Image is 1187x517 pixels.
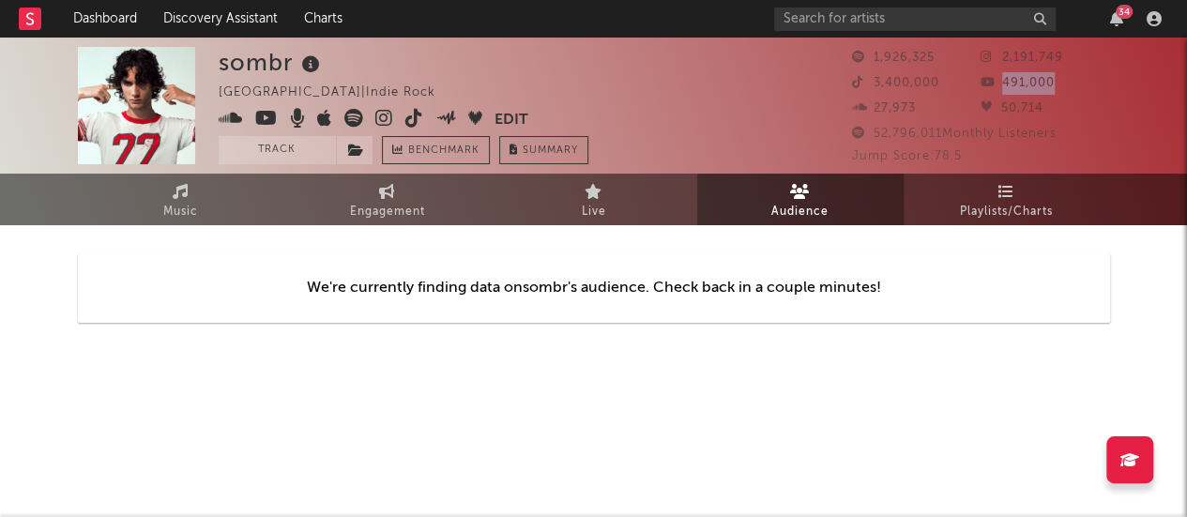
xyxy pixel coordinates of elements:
div: [GEOGRAPHIC_DATA] | Indie Rock [219,82,457,104]
button: Track [219,136,336,164]
span: 2,191,749 [981,52,1063,64]
span: Engagement [350,201,425,223]
span: Music [163,201,198,223]
span: Jump Score: 78.5 [852,150,962,162]
span: Audience [771,201,829,223]
span: Live [582,201,606,223]
a: Engagement [284,174,491,225]
span: 491,000 [981,77,1055,89]
span: 27,973 [852,102,916,114]
div: We're currently finding data on sombr 's audience. Check back in a couple minutes! [78,253,1110,323]
span: 50,714 [981,102,1043,114]
input: Search for artists [774,8,1056,31]
span: Benchmark [408,140,479,162]
a: Benchmark [382,136,490,164]
a: Live [491,174,697,225]
button: Summary [499,136,588,164]
div: 34 [1116,5,1133,19]
button: 34 [1110,11,1123,26]
span: 3,400,000 [852,77,939,89]
div: sombr [219,47,325,78]
a: Music [78,174,284,225]
span: Playlists/Charts [960,201,1053,223]
span: Summary [523,145,578,156]
span: 1,926,325 [852,52,935,64]
button: Edit [495,109,528,132]
span: 52,796,011 Monthly Listeners [852,128,1057,140]
a: Playlists/Charts [904,174,1110,225]
a: Audience [697,174,904,225]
